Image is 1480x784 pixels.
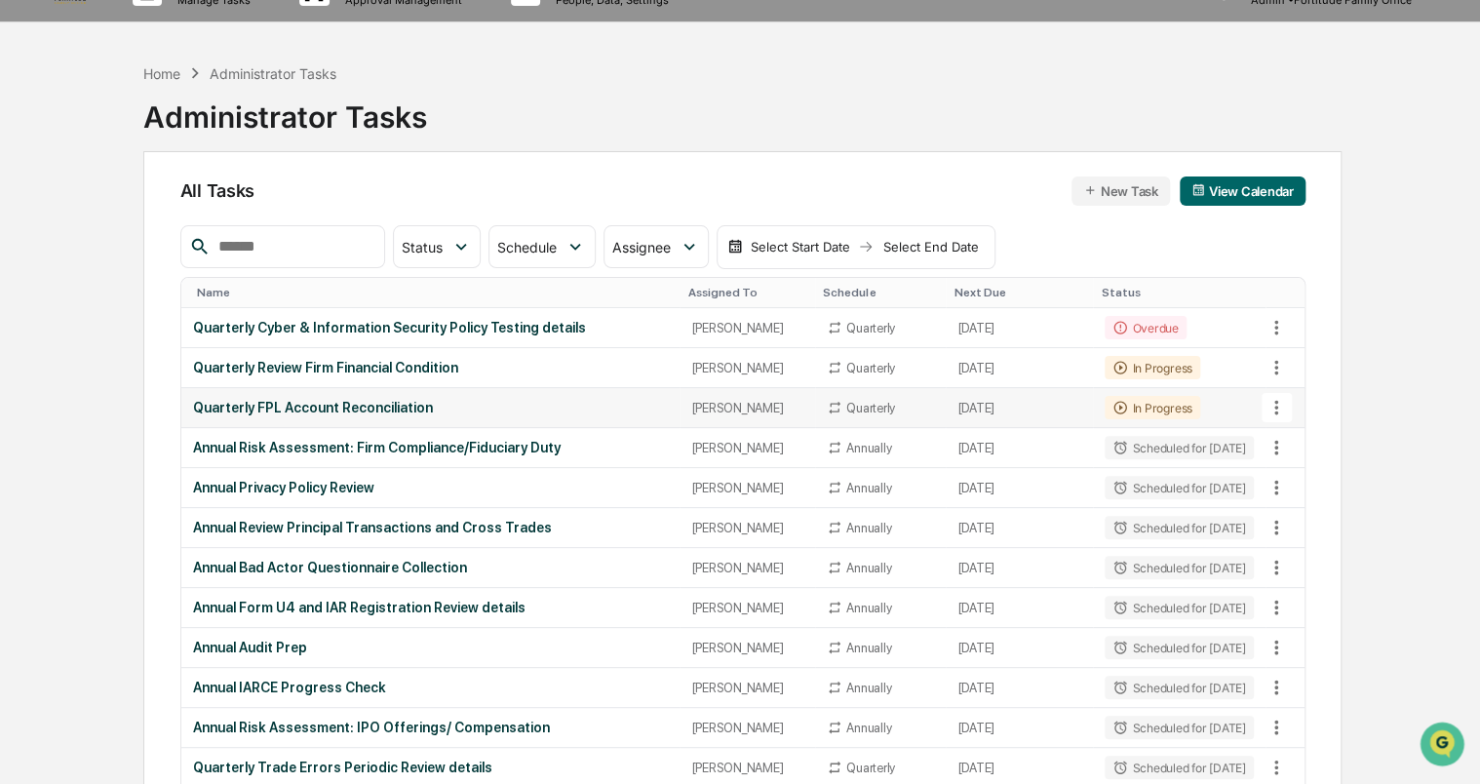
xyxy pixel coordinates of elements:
[193,600,669,615] div: Annual Form U4 and IAR Registration Review details
[946,548,1093,588] td: [DATE]
[727,239,743,255] img: calendar
[19,248,35,263] div: 🖐️
[1105,396,1199,419] div: In Progress
[1071,176,1170,206] button: New Task
[193,680,669,695] div: Annual IARCE Progress Check
[497,239,557,255] span: Schedule
[687,286,807,299] div: Toggle SortBy
[1105,476,1253,499] div: Scheduled for [DATE]
[141,248,157,263] div: 🗄️
[946,588,1093,628] td: [DATE]
[846,601,891,615] div: Annually
[846,321,895,335] div: Quarterly
[846,401,895,415] div: Quarterly
[1266,286,1305,299] div: Toggle SortBy
[747,239,854,255] div: Select Start Date
[143,84,427,135] div: Administrator Tasks
[691,521,803,535] div: [PERSON_NAME]
[1105,596,1253,619] div: Scheduled for [DATE]
[1105,556,1253,579] div: Scheduled for [DATE]
[846,641,891,655] div: Annually
[12,275,131,310] a: 🔎Data Lookup
[612,239,671,255] span: Assignee
[134,238,250,273] a: 🗄️Attestations
[39,246,126,265] span: Preclearance
[1105,516,1253,539] div: Scheduled for [DATE]
[39,283,123,302] span: Data Lookup
[66,149,320,169] div: Start new chat
[19,41,355,72] p: How can we help?
[691,321,803,335] div: [PERSON_NAME]
[193,360,669,375] div: Quarterly Review Firm Financial Condition
[846,481,891,495] div: Annually
[858,239,874,255] img: arrow right
[946,388,1093,428] td: [DATE]
[946,628,1093,668] td: [DATE]
[193,640,669,655] div: Annual Audit Prep
[846,681,891,695] div: Annually
[946,348,1093,388] td: [DATE]
[691,361,803,375] div: [PERSON_NAME]
[823,286,938,299] div: Toggle SortBy
[946,428,1093,468] td: [DATE]
[193,320,669,335] div: Quarterly Cyber & Information Security Policy Testing details
[19,285,35,300] div: 🔎
[846,441,891,455] div: Annually
[210,65,336,82] div: Administrator Tasks
[193,520,669,535] div: Annual Review Principal Transactions and Cross Trades
[691,641,803,655] div: [PERSON_NAME]
[1105,436,1253,459] div: Scheduled for [DATE]
[12,238,134,273] a: 🖐️Preclearance
[946,708,1093,748] td: [DATE]
[946,508,1093,548] td: [DATE]
[946,468,1093,508] td: [DATE]
[691,401,803,415] div: [PERSON_NAME]
[846,521,891,535] div: Annually
[1105,636,1253,659] div: Scheduled for [DATE]
[846,721,891,735] div: Annually
[193,440,669,455] div: Annual Risk Assessment: Firm Compliance/Fiduciary Duty
[193,480,669,495] div: Annual Privacy Policy Review
[1101,286,1257,299] div: Toggle SortBy
[846,361,895,375] div: Quarterly
[691,561,803,575] div: [PERSON_NAME]
[51,89,322,109] input: Clear
[143,65,180,82] div: Home
[194,331,236,345] span: Pylon
[1105,676,1253,699] div: Scheduled for [DATE]
[1191,183,1205,197] img: calendar
[193,560,669,575] div: Annual Bad Actor Questionnaire Collection
[197,286,673,299] div: Toggle SortBy
[137,330,236,345] a: Powered byPylon
[691,681,803,695] div: [PERSON_NAME]
[1105,356,1199,379] div: In Progress
[1105,316,1186,339] div: Overdue
[846,561,891,575] div: Annually
[946,308,1093,348] td: [DATE]
[691,441,803,455] div: [PERSON_NAME]
[19,149,55,184] img: 1746055101610-c473b297-6a78-478c-a979-82029cc54cd1
[691,481,803,495] div: [PERSON_NAME]
[180,180,254,201] span: All Tasks
[691,761,803,775] div: [PERSON_NAME]
[954,286,1085,299] div: Toggle SortBy
[193,760,669,775] div: Quarterly Trade Errors Periodic Review details
[402,239,443,255] span: Status
[1105,756,1253,779] div: Scheduled for [DATE]
[877,239,985,255] div: Select End Date
[193,400,669,415] div: Quarterly FPL Account Reconciliation
[1418,720,1470,772] iframe: Open customer support
[846,761,895,775] div: Quarterly
[331,155,355,178] button: Start new chat
[691,721,803,735] div: [PERSON_NAME]
[66,169,247,184] div: We're available if you need us!
[161,246,242,265] span: Attestations
[691,601,803,615] div: [PERSON_NAME]
[1180,176,1305,206] button: View Calendar
[946,668,1093,708] td: [DATE]
[193,720,669,735] div: Annual Risk Assessment: IPO Offerings/ Compensation
[1105,716,1253,739] div: Scheduled for [DATE]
